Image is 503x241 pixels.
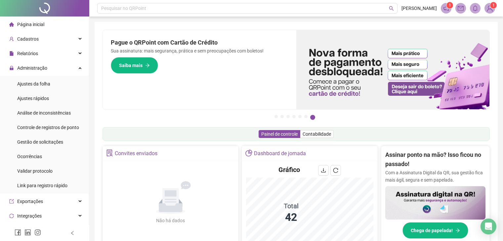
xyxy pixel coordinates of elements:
span: user-add [9,37,14,41]
span: [PERSON_NAME] [401,5,437,12]
button: 3 [286,115,290,118]
span: 1 [449,3,451,8]
span: Painel de controle [261,131,298,137]
h4: Gráfico [278,165,300,174]
span: Gestão de solicitações [17,139,63,145]
span: Página inicial [17,22,44,27]
span: facebook [15,229,21,236]
span: mail [458,5,464,11]
span: Administração [17,65,47,71]
div: Convites enviados [115,148,157,159]
span: Análise de inconsistências [17,110,71,116]
span: Link para registro rápido [17,183,67,188]
img: 80004 [485,3,495,13]
span: file [9,51,14,56]
span: left [70,231,75,235]
span: linkedin [24,229,31,236]
span: 1 [492,3,495,8]
button: 6 [304,115,308,118]
span: arrow-right [145,63,150,68]
span: download [321,168,326,173]
span: Contabilidade [303,131,331,137]
span: Ocorrências [17,154,42,159]
button: Saiba mais [111,57,158,74]
span: instagram [34,229,41,236]
span: Ajustes da folha [17,81,50,86]
span: Saiba mais [119,62,143,69]
span: bell [472,5,478,11]
span: export [9,199,14,204]
button: 5 [298,115,302,118]
span: pie-chart [245,150,252,156]
button: 2 [280,115,284,118]
span: Cadastros [17,36,39,42]
button: 4 [292,115,296,118]
h2: Pague o QRPoint com Cartão de Crédito [111,38,288,47]
span: Controle de registros de ponto [17,125,79,130]
span: sync [9,214,14,218]
span: lock [9,66,14,70]
p: Sua assinatura: mais segurança, prática e sem preocupações com boletos! [111,47,288,54]
img: banner%2F02c71560-61a6-44d4-94b9-c8ab97240462.png [385,186,485,220]
button: 1 [274,115,278,118]
h2: Assinar ponto na mão? Isso ficou no passado! [385,150,485,169]
span: Relatórios [17,51,38,56]
sup: 1 [446,2,453,9]
span: home [9,22,14,27]
img: banner%2F096dab35-e1a4-4d07-87c2-cf089f3812bf.png [296,30,490,109]
button: 7 [310,115,315,120]
span: Validar protocolo [17,168,53,174]
span: reload [333,168,338,173]
span: Ajustes rápidos [17,96,49,101]
span: solution [106,150,113,156]
div: Open Intercom Messenger [481,219,496,234]
span: Chega de papelada! [411,227,453,234]
sup: Atualize o seu contato no menu Meus Dados [490,2,497,9]
div: Não há dados [140,217,201,224]
span: notification [443,5,449,11]
span: arrow-right [455,228,460,233]
span: search [389,6,394,11]
span: Exportações [17,199,43,204]
button: Chega de papelada! [402,222,468,239]
span: Integrações [17,213,42,219]
div: Dashboard de jornada [254,148,306,159]
p: Com a Assinatura Digital da QR, sua gestão fica mais ágil, segura e sem papelada. [385,169,485,184]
